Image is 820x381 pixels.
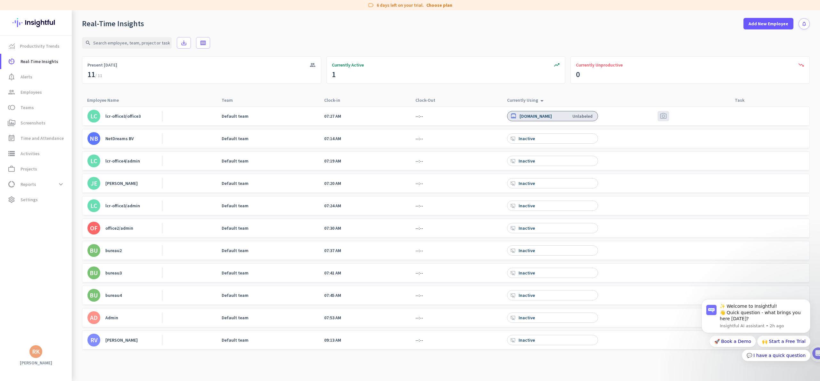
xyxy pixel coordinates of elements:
[660,112,667,120] span: photo_camera
[553,62,560,68] i: trending_up
[519,180,536,186] div: Inactive
[324,158,341,164] app-real-time-attendance-cell: 07:19 AM
[90,270,98,276] div: BU
[90,135,98,142] div: NB
[222,113,265,119] a: Default team
[222,337,265,343] a: Default team
[415,180,423,186] app-real-time-attendance-cell: --:--
[105,337,138,343] div: [PERSON_NAME]
[105,248,122,253] div: bureau2
[415,315,423,321] app-real-time-attendance-cell: --:--
[511,271,515,275] i: desktop_access_disabled
[415,248,423,253] app-real-time-attendance-cell: --:--
[222,96,241,105] div: Team
[222,270,265,276] a: Default team
[519,315,536,321] div: Inactive
[222,158,249,164] div: Default team
[1,100,72,115] a: tollTeams
[332,62,364,68] span: Currently Active
[222,225,265,231] a: Default team
[87,244,162,257] a: BUbureau2
[82,19,144,28] div: Real-Time Insights
[222,158,265,164] a: Default team
[20,150,40,157] span: Activities
[105,315,118,321] div: Admin
[222,292,249,298] div: Default team
[87,110,162,123] a: LClcr-office3/office3
[87,96,127,105] div: Employee Name
[90,202,97,209] div: LC
[324,270,341,276] app-real-time-attendance-cell: 07:41 AM
[1,84,72,100] a: groupEmployees
[87,222,162,234] a: OFoffice2/admin
[324,180,341,186] app-real-time-attendance-cell: 07:20 AM
[200,40,206,46] i: calendar_view_week
[415,292,423,298] app-real-time-attendance-cell: --:--
[324,248,341,253] app-real-time-attendance-cell: 07:37 AM
[222,337,249,343] div: Default team
[324,225,341,231] app-real-time-attendance-cell: 07:30 AM
[20,180,36,188] span: Reports
[20,73,32,81] span: Alerts
[415,113,423,119] app-real-time-attendance-cell: --:--
[511,113,516,119] img: bc8290be23939ea58126315973867ad739b7bc6c.png
[415,96,443,105] div: Clock-Out
[20,104,34,111] span: Teams
[1,161,72,177] a: work_outlineProjects
[572,113,593,119] div: Unlabeled
[743,18,793,29] button: Add New Employee
[20,58,58,65] span: Real-Time Insights
[55,179,67,190] button: expand_more
[12,10,59,35] img: Insightful logo
[222,113,249,119] div: Default team
[520,113,553,119] div: [DOMAIN_NAME]
[8,165,15,173] i: work_outline
[105,203,140,209] div: lcr-office3/admin
[8,119,15,127] i: perm_media
[324,315,341,321] app-real-time-attendance-cell: 07:53 AM
[324,337,341,343] app-real-time-attendance-cell: 09:13 AM
[426,2,452,8] a: Choose plan
[105,136,134,141] div: NetDreams BV
[222,136,265,141] a: Default team
[222,248,265,253] a: Default team
[32,348,40,355] div: RK
[222,225,249,231] div: Default team
[87,199,162,212] a: LClcr-office3/admin
[87,177,162,190] a: JE[PERSON_NAME]
[519,270,536,276] div: Inactive
[799,18,810,29] button: notifications
[91,180,97,187] div: JE
[1,131,72,146] a: event_noteTime and Attendance
[1,177,72,192] a: data_usageReportsexpand_more
[519,337,536,343] div: Inactive
[8,180,15,188] i: data_usage
[8,73,15,81] i: notification_important
[511,338,515,343] i: desktop_access_disabled
[90,337,98,343] div: RV
[87,132,162,145] a: NBNetDreams BV
[222,203,265,209] a: Default team
[90,247,98,254] div: BU
[511,293,515,298] i: desktop_access_disabled
[90,225,98,231] div: OF
[1,69,72,84] a: notification_importantAlerts
[511,248,515,253] i: desktop_access_disabled
[20,119,45,127] span: Screenshots
[8,196,15,203] i: settings
[519,248,536,253] div: Inactive
[801,21,807,27] i: notifications
[576,62,623,68] span: Currently Unproductive
[735,96,752,105] div: Task
[20,88,42,96] span: Employees
[222,292,265,298] a: Default team
[82,37,172,49] input: Search employee, team, project or task
[87,311,162,324] a: ADAdmin
[177,37,191,49] button: save_alt
[415,337,423,343] app-real-time-attendance-cell: --:--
